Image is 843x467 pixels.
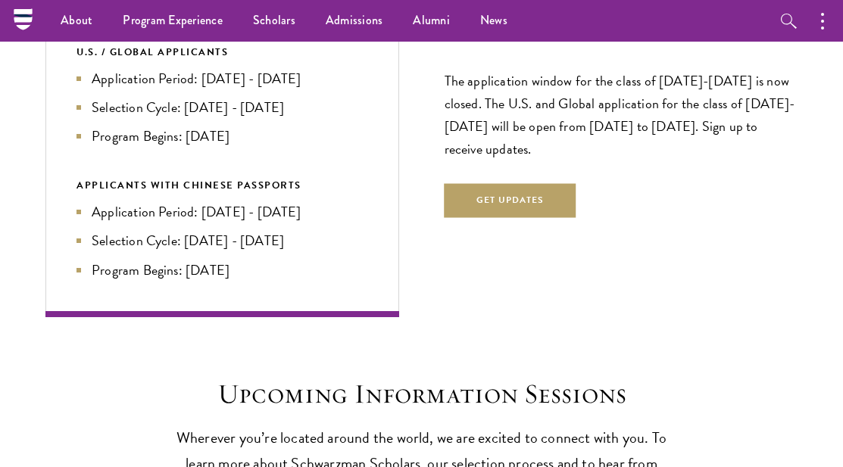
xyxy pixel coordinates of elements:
p: The application window for the class of [DATE]-[DATE] is now closed. The U.S. and Global applicat... [445,70,798,160]
li: Application Period: [DATE] - [DATE] [76,201,368,223]
li: Program Begins: [DATE] [76,260,368,281]
div: U.S. / GLOBAL APPLICANTS [76,44,368,61]
h2: Upcoming Information Sessions [161,378,683,410]
li: Selection Cycle: [DATE] - [DATE] [76,97,368,118]
li: Application Period: [DATE] - [DATE] [76,68,368,89]
li: Selection Cycle: [DATE] - [DATE] [76,230,368,251]
li: Program Begins: [DATE] [76,126,368,147]
div: APPLICANTS WITH CHINESE PASSPORTS [76,177,368,194]
button: Get Updates [445,183,576,217]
